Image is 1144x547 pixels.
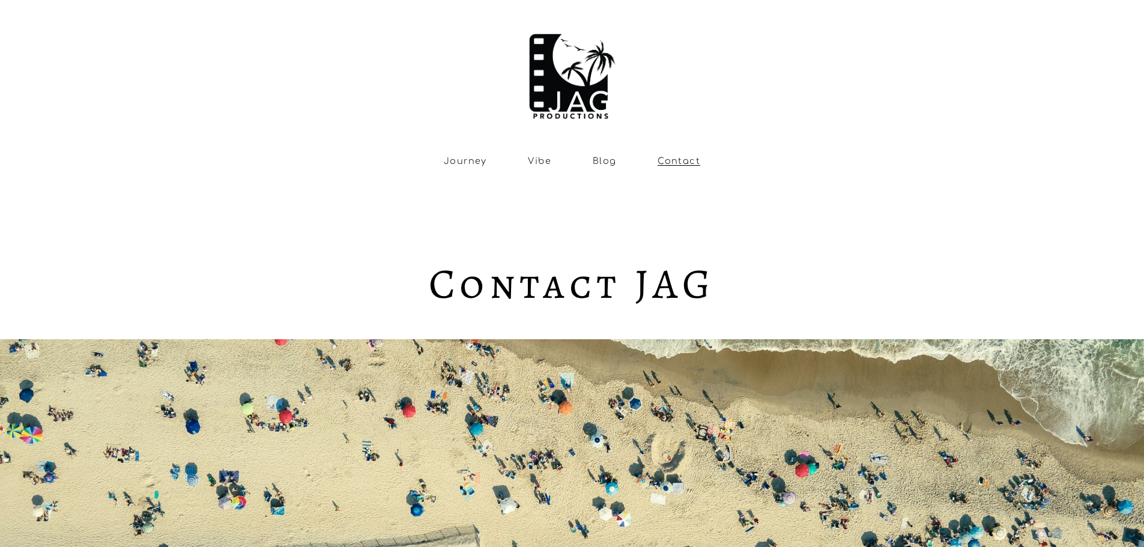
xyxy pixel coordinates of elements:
h1: Contact JAG [399,265,745,303]
img: NJ Wedding Videographer | JAG Productions [524,23,619,122]
a: Blog [593,156,617,166]
a: Journey [444,156,487,166]
a: Vibe [528,156,551,166]
a: Contact [658,156,700,166]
